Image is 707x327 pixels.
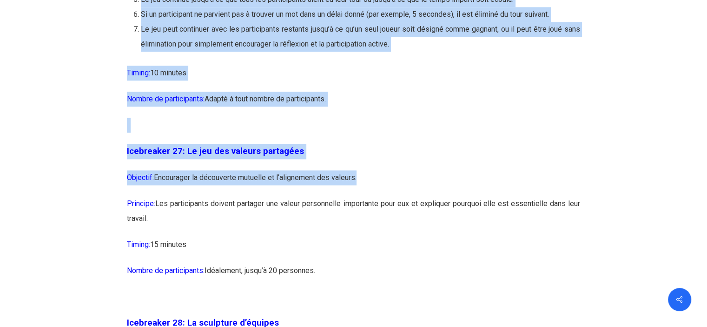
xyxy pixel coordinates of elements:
[127,173,154,182] span: Objectif:
[127,199,155,208] span: Principe:
[127,146,304,156] strong: Icebreaker 27: Le jeu des valeurs partagées
[127,240,150,249] span: Timing:
[127,66,580,92] p: 10 minutes
[127,92,580,118] p: Adapté à tout nombre de participants.
[127,94,205,103] span: Nombre de participants:
[141,7,580,22] li: Si un participant ne parvient pas à trouver un mot dans un délai donné (par exemple, 5 secondes),...
[127,170,580,196] p: Encourager la découverte mutuelle et l’alignement des valeurs.
[127,196,580,237] p: Les participants doivent partager une valeur personnelle importante pour eux et expliquer pourquo...
[127,237,580,263] p: 15 minutes
[127,263,580,289] p: Idéalement, jusqu’à 20 personnes.
[127,68,150,77] span: Timing:
[141,22,580,52] li: Le jeu peut continuer avec les participants restants jusqu’à ce qu’un seul joueur soit désigné co...
[127,266,205,275] span: Nombre de participants:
